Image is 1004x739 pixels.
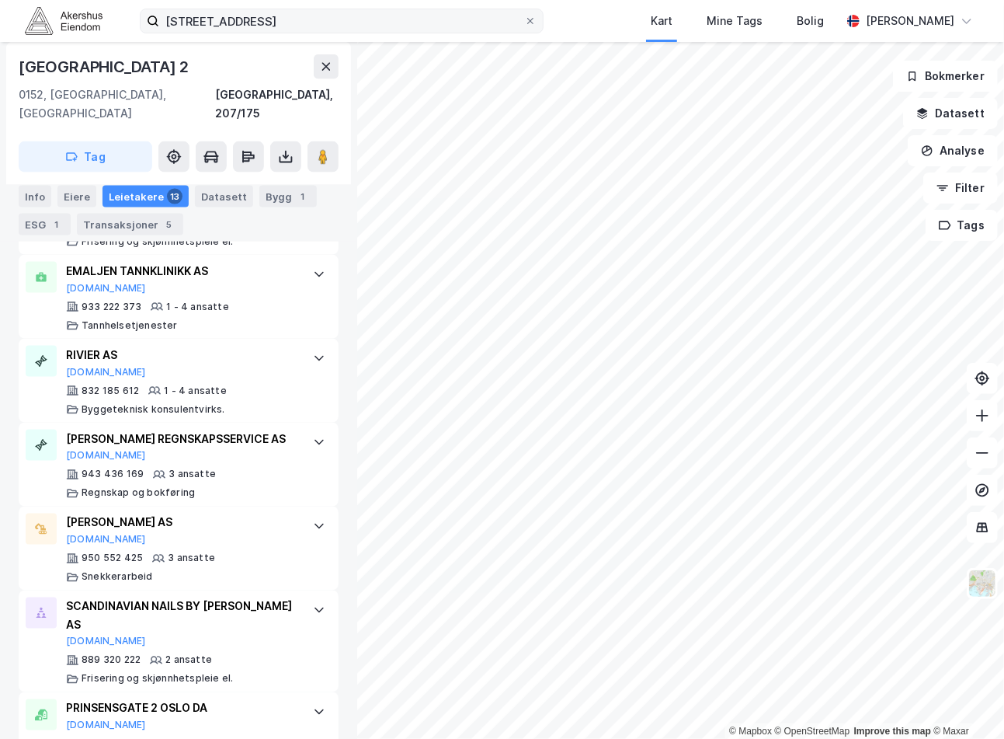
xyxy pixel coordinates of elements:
[66,282,146,295] button: [DOMAIN_NAME]
[25,7,102,34] img: akershus-eiendom-logo.9091f326c980b4bce74ccdd9f866810c.svg
[66,366,146,378] button: [DOMAIN_NAME]
[82,319,178,332] div: Tannhelsetjenester
[729,726,772,737] a: Mapbox
[908,135,998,166] button: Analyse
[82,487,195,500] div: Regnskap og bokføring
[775,726,850,737] a: OpenStreetMap
[66,450,146,462] button: [DOMAIN_NAME]
[77,213,183,235] div: Transaksjoner
[19,185,51,207] div: Info
[82,553,143,565] div: 950 552 425
[195,185,253,207] div: Datasett
[165,654,212,667] div: 2 ansatte
[926,664,1004,739] iframe: Chat Widget
[968,569,997,598] img: Z
[926,664,1004,739] div: Kontrollprogram for chat
[295,188,311,204] div: 1
[159,9,524,33] input: Søk på adresse, matrikkel, gårdeiere, leietakere eller personer
[57,185,96,207] div: Eiere
[162,216,177,232] div: 5
[66,598,297,635] div: SCANDINAVIAN NAILS BY [PERSON_NAME] AS
[903,98,998,129] button: Datasett
[926,210,998,241] button: Tags
[893,61,998,92] button: Bokmerker
[66,699,297,718] div: PRINSENSGATE 2 OSLO DA
[66,720,146,732] button: [DOMAIN_NAME]
[82,235,233,248] div: Frisering og skjønnhetspleie el.
[102,185,189,207] div: Leietakere
[651,12,672,30] div: Kart
[259,185,317,207] div: Bygg
[164,385,227,397] div: 1 - 4 ansatte
[19,85,215,123] div: 0152, [GEOGRAPHIC_DATA], [GEOGRAPHIC_DATA]
[66,346,297,364] div: RIVIER AS
[854,726,931,737] a: Improve this map
[707,12,763,30] div: Mine Tags
[82,469,144,481] div: 943 436 169
[168,469,216,481] div: 3 ansatte
[66,430,297,448] div: [PERSON_NAME] REGNSKAPSSERVICE AS
[66,534,146,546] button: [DOMAIN_NAME]
[49,216,64,232] div: 1
[82,673,233,685] div: Frisering og skjønnhetspleie el.
[82,403,225,416] div: Byggeteknisk konsulentvirks.
[215,85,339,123] div: [GEOGRAPHIC_DATA], 207/175
[168,553,215,565] div: 3 ansatte
[66,514,297,532] div: [PERSON_NAME] AS
[82,385,139,397] div: 832 185 612
[866,12,954,30] div: [PERSON_NAME]
[923,173,998,204] button: Filter
[19,54,192,79] div: [GEOGRAPHIC_DATA] 2
[797,12,824,30] div: Bolig
[19,213,71,235] div: ESG
[66,262,297,281] div: EMALJEN TANNKLINIKK AS
[166,301,229,313] div: 1 - 4 ansatte
[66,636,146,648] button: [DOMAIN_NAME]
[82,654,141,667] div: 889 320 222
[82,571,153,584] div: Snekkerarbeid
[19,141,152,173] button: Tag
[167,188,182,204] div: 13
[82,301,141,313] div: 933 222 373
